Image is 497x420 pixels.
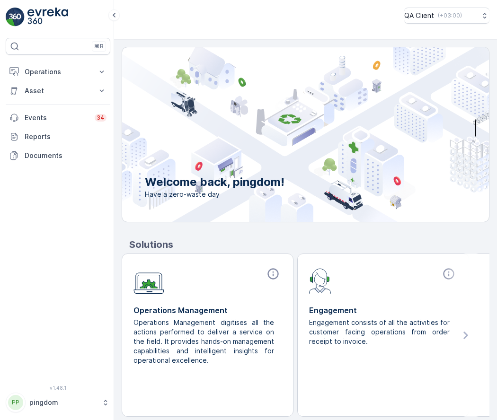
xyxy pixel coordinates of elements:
div: PP [8,395,23,410]
p: Events [25,113,89,122]
p: Operations [25,67,91,77]
a: Events34 [6,108,110,127]
span: v 1.48.1 [6,385,110,391]
button: Operations [6,62,110,81]
p: Operations Management digitises all the actions performed to deliver a service on the field. It p... [133,318,274,365]
img: module-icon [309,267,331,294]
p: ( +03:00 ) [438,12,462,19]
p: Engagement [309,305,457,316]
span: Have a zero-waste day [145,190,284,199]
p: pingdom [29,398,97,407]
p: 34 [97,114,105,122]
p: Operations Management [133,305,282,316]
p: Asset [25,86,91,96]
button: QA Client(+03:00) [404,8,489,24]
a: Reports [6,127,110,146]
a: Documents [6,146,110,165]
p: Solutions [129,237,489,252]
img: logo_light-DOdMpM7g.png [27,8,68,26]
button: Asset [6,81,110,100]
img: module-icon [133,267,164,294]
img: city illustration [80,47,489,222]
p: Welcome back, pingdom! [145,175,284,190]
button: PPpingdom [6,393,110,412]
p: QA Client [404,11,434,20]
p: ⌘B [94,43,104,50]
p: Documents [25,151,106,160]
p: Reports [25,132,106,141]
img: logo [6,8,25,26]
p: Engagement consists of all the activities for customer facing operations from order receipt to in... [309,318,450,346]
